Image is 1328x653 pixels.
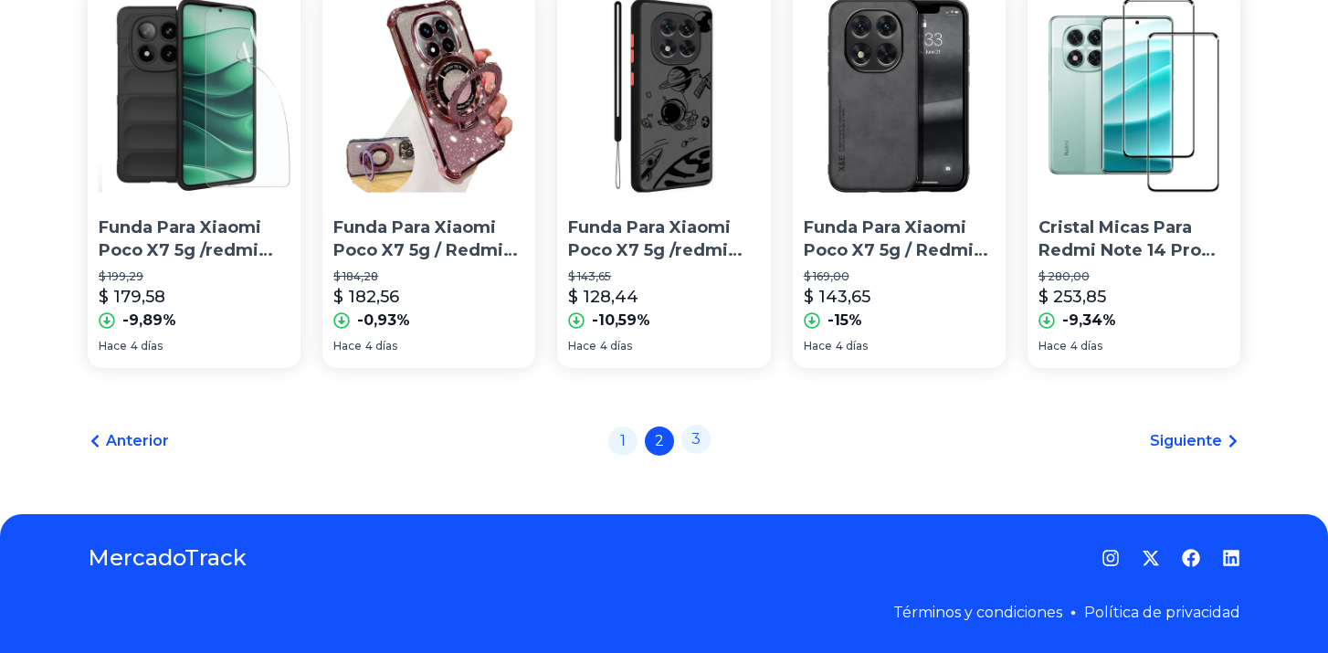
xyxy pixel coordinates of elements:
p: $ 169,00 [804,269,995,284]
a: Términos y condiciones [893,604,1062,621]
p: -9,34% [1062,310,1116,332]
a: 1 [608,427,638,456]
span: Anterior [106,430,169,452]
a: Siguiente [1150,430,1240,452]
p: $ 199,29 [99,269,290,284]
span: 4 días [131,339,163,353]
a: Anterior [88,430,169,452]
span: Siguiente [1150,430,1222,452]
p: Funda Para Xiaomi Poco X7 5g /redmi Note 14 Pro 5g +correas [568,216,759,262]
p: Funda Para Xiaomi Poco X7 5g / Redmi Note 14 Pro 5g Carcasa [333,216,524,262]
span: Hace [804,339,832,353]
span: 4 días [365,339,397,353]
p: Funda Para Xiaomi Poco X7 5g / Redmi Note 14 Pro 5g Case [804,216,995,262]
a: Política de privacidad [1084,604,1240,621]
p: $ 128,44 [568,284,638,310]
span: Hace [99,339,127,353]
p: -9,89% [122,310,176,332]
p: $ 280,00 [1038,269,1229,284]
a: Twitter [1142,549,1160,567]
a: MercadoTrack [88,543,247,573]
span: Hace [1038,339,1067,353]
p: $ 184,28 [333,269,524,284]
span: 4 días [1070,339,1102,353]
span: Hace [568,339,596,353]
p: Cristal Micas Para Redmi Note 14 Pro Plus Xiaomi Poco X7 [1038,216,1229,262]
p: $ 179,58 [99,284,165,310]
a: LinkedIn [1222,549,1240,567]
p: -10,59% [592,310,650,332]
p: $ 143,65 [804,284,870,310]
a: 3 [681,425,711,454]
p: -15% [827,310,862,332]
span: Hace [333,339,362,353]
p: $ 182,56 [333,284,399,310]
p: $ 253,85 [1038,284,1106,310]
span: 4 días [836,339,868,353]
p: $ 143,65 [568,269,759,284]
p: Funda Para Xiaomi Poco X7 5g /redmi Note 14 Pro 5g Case+mica [99,216,290,262]
span: 4 días [600,339,632,353]
p: -0,93% [357,310,410,332]
a: Facebook [1182,549,1200,567]
a: Instagram [1101,549,1120,567]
